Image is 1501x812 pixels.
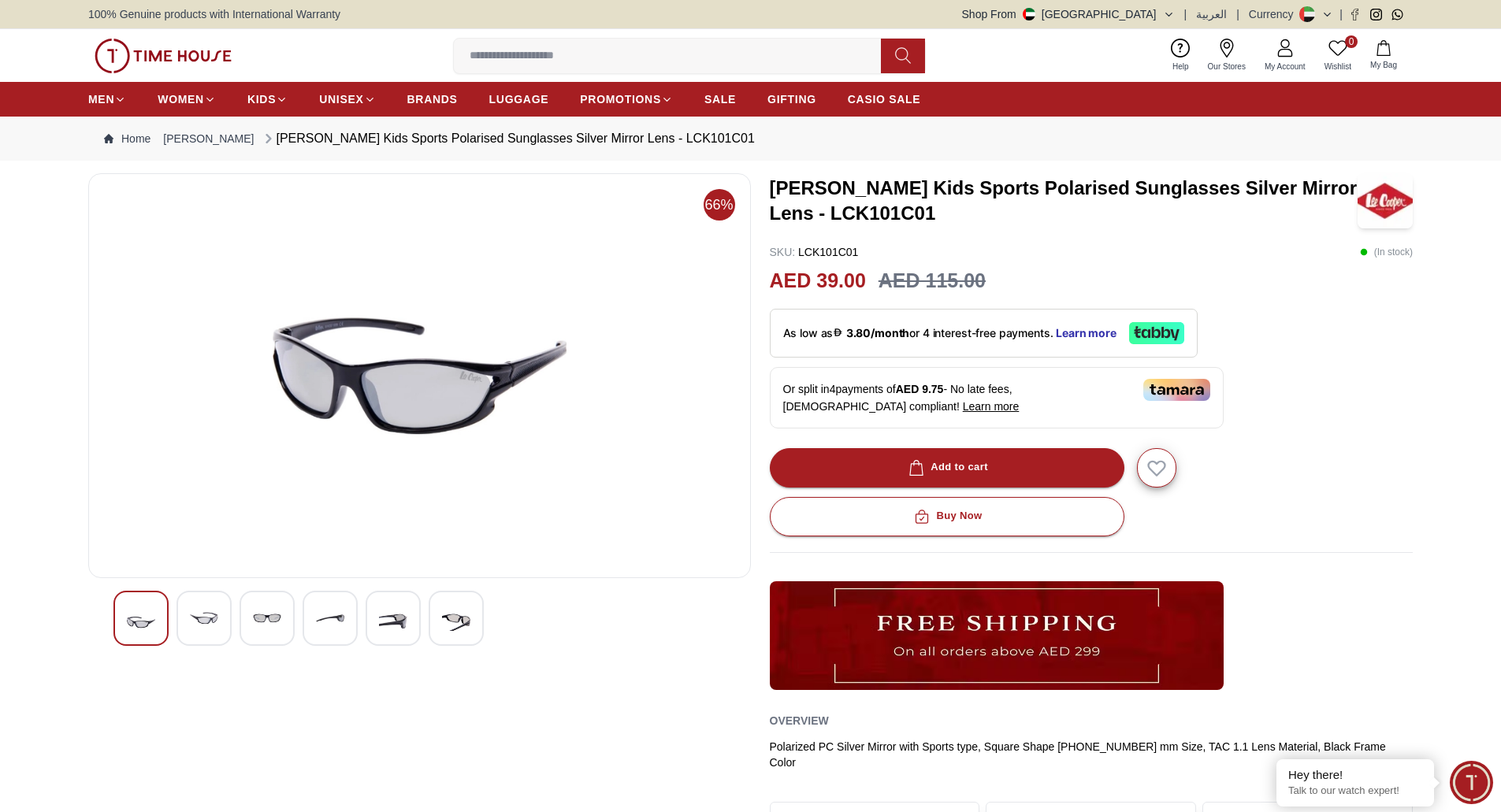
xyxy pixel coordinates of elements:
img: Lee Cooper Kids Sports Polarised Sunglasses Silver Mirror Lens - LCK101C01 [1358,173,1413,228]
a: BRANDS [407,85,458,113]
span: Our Stores [1202,61,1252,72]
img: Tamara [1143,379,1210,401]
a: Instagram [1370,9,1382,20]
button: Shop From[GEOGRAPHIC_DATA] [962,6,1175,22]
div: Hey there! [1288,767,1422,783]
button: My Bag [1361,37,1406,74]
img: Lee Cooper Kids Sports Polarised Sunglasses Silver Mirror Lens - LCK101C01 [316,604,344,632]
nav: Breadcrumb [88,117,1413,161]
span: AED 9.75 [896,383,944,395]
span: BRANDS [407,91,458,107]
span: MEN [88,91,114,107]
h3: AED 115.00 [879,266,986,296]
a: PROMOTIONS [580,85,673,113]
a: UNISEX [319,85,375,113]
div: Chat Widget [1450,761,1493,804]
span: PROMOTIONS [580,91,661,107]
span: 0 [1345,35,1358,48]
span: GIFTING [767,91,816,107]
a: [PERSON_NAME] [163,131,254,146]
span: UNISEX [319,91,363,107]
span: LUGGAGE [489,91,549,107]
a: Facebook [1349,9,1361,20]
a: 0Wishlist [1315,35,1361,76]
img: Lee Cooper Kids Sports Polarised Sunglasses Silver Mirror Lens - LCK101C01 [127,604,155,640]
img: Lee Cooper Kids Sports Polarised Sunglasses Silver Mirror Lens - LCK101C01 [190,604,218,632]
p: LCK101C01 [770,244,859,260]
span: My Account [1258,61,1312,72]
div: Add to cart [905,458,988,476]
p: Talk to our watch expert! [1288,784,1422,798]
a: SALE [704,85,736,113]
img: ... [95,39,232,73]
span: KIDS [247,91,276,107]
span: 66% [704,189,735,221]
a: GIFTING [767,85,816,113]
button: Add to cart [770,448,1124,488]
a: Our Stores [1198,35,1255,76]
h2: Overview [770,709,829,732]
button: العربية [1196,6,1227,22]
img: United Arab Emirates [1023,8,1035,20]
a: Whatsapp [1391,9,1403,20]
div: [PERSON_NAME] Kids Sports Polarised Sunglasses Silver Mirror Lens - LCK101C01 [261,129,755,148]
span: | [1339,6,1343,22]
span: Wishlist [1318,61,1358,72]
div: Currency [1249,6,1300,22]
img: Lee Cooper Kids Sports Polarised Sunglasses Silver Mirror Lens - LCK101C01 [253,604,281,632]
a: CASIO SALE [848,85,921,113]
span: Help [1166,61,1195,72]
span: | [1236,6,1239,22]
h2: AED 39.00 [770,266,866,296]
span: CASIO SALE [848,91,921,107]
span: Learn more [963,400,1020,413]
h3: [PERSON_NAME] Kids Sports Polarised Sunglasses Silver Mirror Lens - LCK101C01 [770,176,1358,226]
div: Polarized PC Silver Mirror with Sports type, Square Shape [PHONE_NUMBER] mm Size, TAC 1.1 Lens Ma... [770,739,1414,770]
button: Buy Now [770,497,1124,536]
a: KIDS [247,85,288,113]
a: WOMEN [158,85,216,113]
div: Or split in 4 payments of - No late fees, [DEMOGRAPHIC_DATA] compliant! [770,367,1224,428]
a: Home [104,131,150,146]
img: Lee Cooper Kids Sports Polarised Sunglasses Silver Mirror Lens - LCK101C01 [102,187,737,565]
span: SALE [704,91,736,107]
span: SKU : [770,246,796,258]
img: Lee Cooper Kids Sports Polarised Sunglasses Silver Mirror Lens - LCK101C01 [442,604,470,640]
img: Lee Cooper Kids Sports Polarised Sunglasses Silver Mirror Lens - LCK101C01 [379,604,407,640]
span: My Bag [1364,59,1403,71]
a: LUGGAGE [489,85,549,113]
p: ( In stock ) [1360,244,1413,260]
a: Help [1163,35,1198,76]
div: Buy Now [911,507,982,525]
a: MEN [88,85,126,113]
span: | [1184,6,1187,22]
span: 100% Genuine products with International Warranty [88,6,340,22]
span: WOMEN [158,91,204,107]
img: ... [770,581,1224,690]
